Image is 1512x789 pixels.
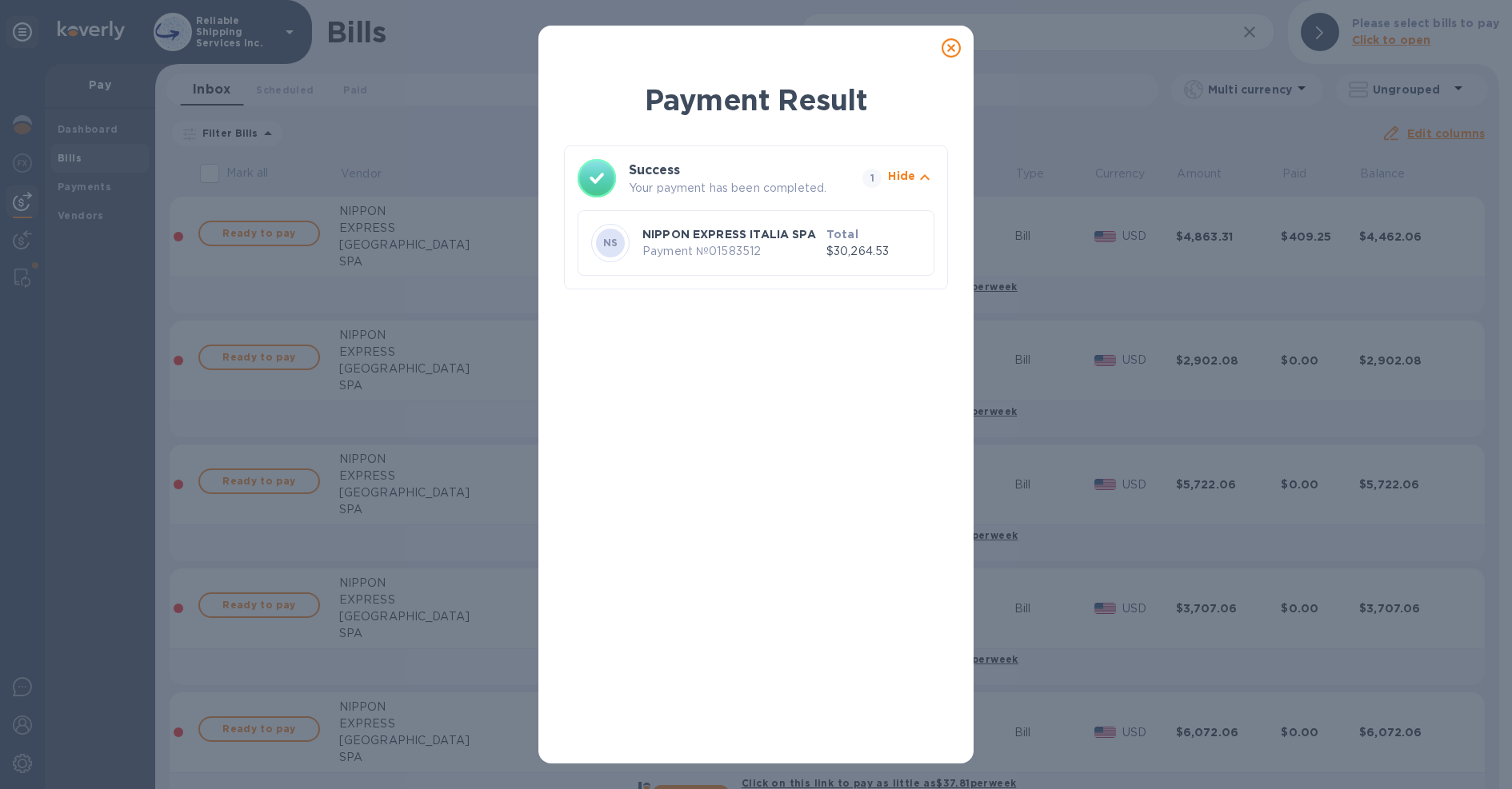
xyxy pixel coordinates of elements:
[642,243,820,260] p: Payment № 01583512
[862,169,882,188] span: 1
[642,226,820,242] p: NIPPON EXPRESS ITALIA SPA
[826,243,921,260] p: $30,264.53
[826,228,858,241] b: Total
[888,168,934,189] button: Hide
[888,168,915,184] p: Hide
[603,237,618,249] b: NS
[629,161,834,180] h3: Success
[564,80,948,120] h1: Payment Result
[629,180,856,197] p: Your payment has been completed.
